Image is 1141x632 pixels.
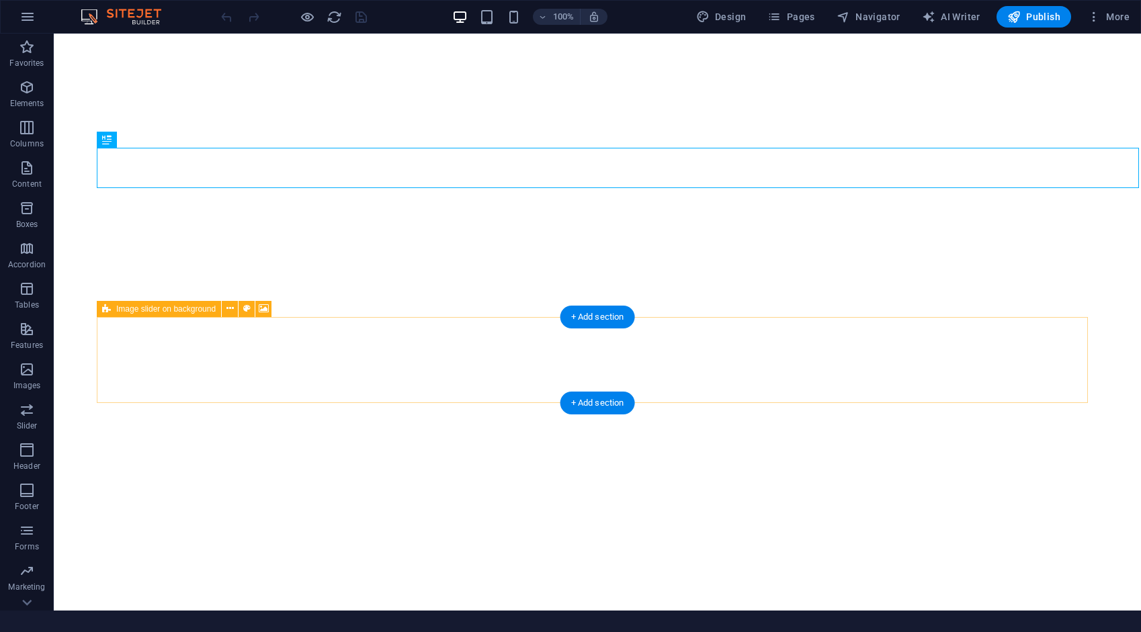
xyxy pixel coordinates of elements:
span: Pages [767,10,814,24]
span: AI Writer [922,10,980,24]
h6: 100% [553,9,575,25]
button: Pages [762,6,820,28]
span: Publish [1007,10,1060,24]
p: Content [12,179,42,189]
p: Features [11,340,43,351]
p: Slider [17,420,38,431]
div: + Add section [560,306,635,328]
p: Accordion [8,259,46,270]
button: Publish [997,6,1071,28]
i: On resize automatically adjust zoom level to fit chosen device. [588,11,600,23]
p: Marketing [8,582,45,592]
span: More [1087,10,1130,24]
p: Columns [10,138,44,149]
button: AI Writer [917,6,986,28]
span: Design [696,10,747,24]
span: Image slider on background [116,305,216,313]
p: Images [13,380,41,391]
img: Editor Logo [77,9,178,25]
p: Favorites [9,58,44,69]
i: Reload page [327,9,342,25]
div: + Add section [560,392,635,414]
p: Footer [15,501,39,512]
button: More [1082,6,1135,28]
button: Click here to leave preview mode and continue editing [299,9,315,25]
button: Navigator [831,6,906,28]
span: Navigator [837,10,900,24]
p: Elements [10,98,44,109]
p: Tables [15,300,39,310]
p: Header [13,461,40,471]
button: reload [326,9,342,25]
div: Design (Ctrl+Alt+Y) [691,6,752,28]
button: Design [691,6,752,28]
p: Boxes [16,219,38,230]
button: 100% [533,9,581,25]
p: Forms [15,541,39,552]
